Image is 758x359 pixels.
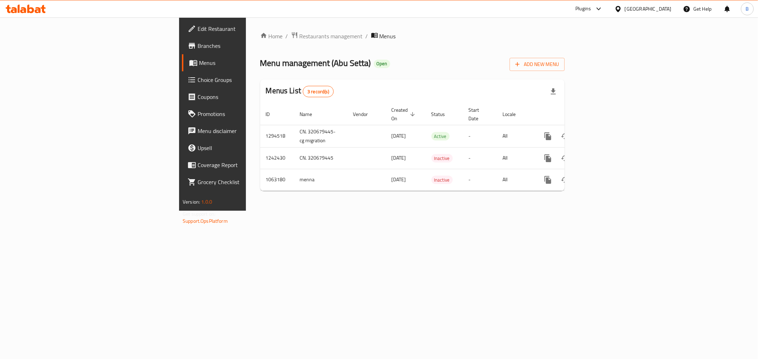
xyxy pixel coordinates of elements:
span: Menus [199,59,300,67]
a: Support.OpsPlatform [183,216,228,226]
span: Promotions [198,110,300,118]
nav: breadcrumb [260,32,565,41]
span: Get support on: [183,209,215,219]
th: Actions [534,104,613,125]
span: Add New Menu [515,60,559,69]
div: Export file [545,83,562,100]
span: 1.0.0 [201,197,212,206]
td: CN. 320679445 [294,147,348,169]
span: Created On [392,106,417,123]
span: Start Date [469,106,489,123]
a: Coupons [182,88,306,105]
span: Name [300,110,322,118]
span: Coverage Report [198,161,300,169]
span: Active [431,132,450,140]
span: Grocery Checklist [198,178,300,186]
span: Coupons [198,93,300,101]
span: B [746,5,749,13]
h2: Menus List [266,85,334,97]
li: / [366,32,368,40]
td: All [497,147,534,169]
div: Total records count [303,86,334,97]
span: Branches [198,42,300,50]
a: Menu disclaimer [182,122,306,139]
span: [DATE] [392,131,406,140]
td: All [497,125,534,147]
button: Change Status [557,150,574,167]
span: Menu disclaimer [198,127,300,135]
a: Restaurants management [291,32,363,41]
span: Edit Restaurant [198,24,300,33]
span: 3 record(s) [303,88,333,95]
span: Inactive [431,154,453,162]
span: [DATE] [392,153,406,162]
a: Grocery Checklist [182,173,306,190]
button: more [539,128,557,145]
span: Menus [380,32,396,40]
div: Plugins [575,5,591,13]
td: menna [294,169,348,190]
div: [GEOGRAPHIC_DATA] [625,5,672,13]
td: - [463,169,497,190]
span: Menu management ( Abu Setta ) [260,55,371,71]
span: Upsell [198,144,300,152]
div: Open [374,60,390,68]
span: Status [431,110,455,118]
span: Choice Groups [198,76,300,84]
td: - [463,147,497,169]
span: Vendor [353,110,377,118]
td: - [463,125,497,147]
a: Menus [182,54,306,71]
button: Change Status [557,171,574,188]
td: CN. 320679445-cg migration [294,125,348,147]
span: Locale [503,110,525,118]
button: Change Status [557,128,574,145]
a: Branches [182,37,306,54]
button: Add New Menu [510,58,565,71]
button: more [539,150,557,167]
span: ID [266,110,279,118]
a: Coverage Report [182,156,306,173]
a: Upsell [182,139,306,156]
td: All [497,169,534,190]
a: Edit Restaurant [182,20,306,37]
span: Version: [183,197,200,206]
a: Promotions [182,105,306,122]
span: Restaurants management [300,32,363,40]
button: more [539,171,557,188]
a: Choice Groups [182,71,306,88]
span: Inactive [431,176,453,184]
table: enhanced table [260,104,613,191]
span: Open [374,61,390,67]
span: [DATE] [392,175,406,184]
